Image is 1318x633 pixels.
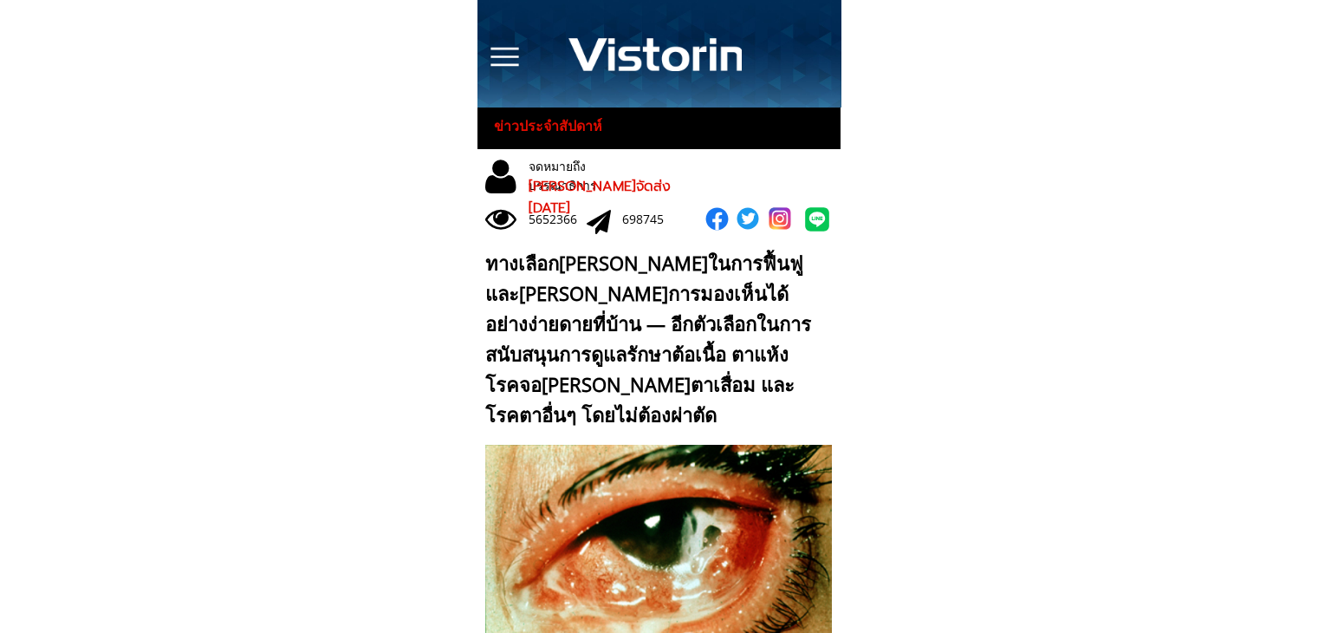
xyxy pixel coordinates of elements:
div: 698745 [622,210,680,229]
h3: ข่าวประจำสัปดาห์ [494,115,618,138]
div: 5652366 [529,210,587,229]
span: [PERSON_NAME]จัดส่ง [DATE] [529,176,671,219]
div: ทางเลือก[PERSON_NAME]ในการฟื้นฟูและ[PERSON_NAME]การมองเห็นได้อย่างง่ายดายที่บ้าน — อีกตัวเลือกในก... [485,248,824,431]
div: จดหมายถึงบรรณาธิการ [529,157,653,196]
